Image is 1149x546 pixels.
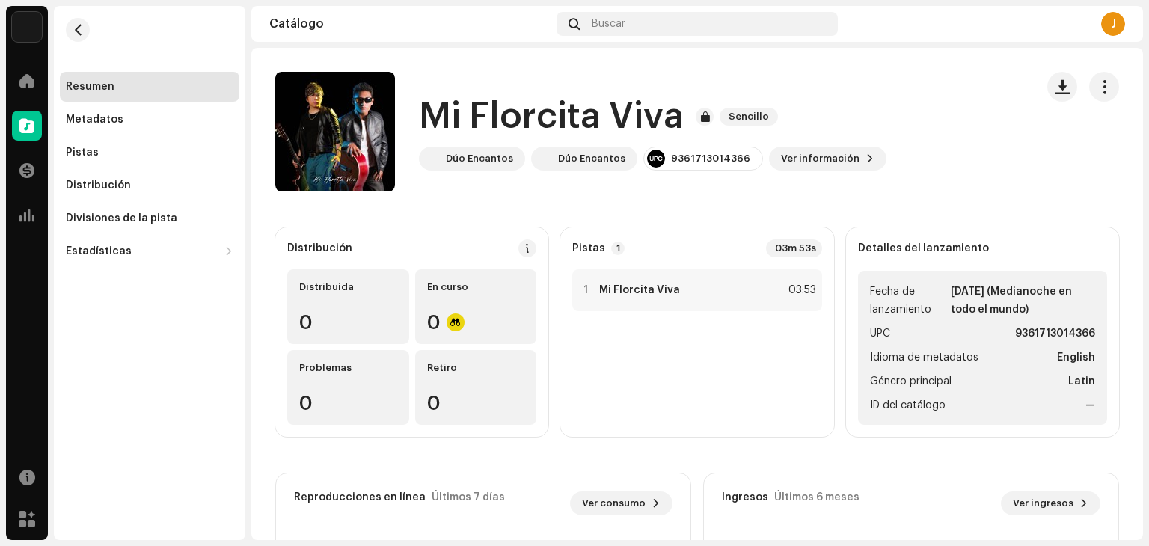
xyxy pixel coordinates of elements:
div: Distribución [287,242,352,254]
div: Resumen [66,81,114,93]
span: Género principal [870,372,952,390]
re-m-nav-item: Divisiones de la pista [60,203,239,233]
re-m-nav-dropdown: Estadísticas [60,236,239,266]
div: Dúo Encantos [446,153,513,165]
div: Distribución [66,180,131,191]
span: ID del catálogo [870,396,946,414]
div: Dúo Encantos [558,153,625,165]
div: Últimos 6 meses [774,491,860,503]
span: UPC [870,325,890,343]
strong: Mi Florcita Viva [599,284,680,296]
re-m-nav-item: Distribución [60,171,239,200]
strong: Latin [1068,372,1095,390]
div: En curso [427,281,525,293]
div: Últimos 7 días [432,491,505,503]
strong: 9361713014366 [1015,325,1095,343]
div: Problemas [299,362,397,374]
div: J [1101,12,1125,36]
p-badge: 1 [611,242,625,255]
div: Metadatos [66,114,123,126]
strong: Pistas [572,242,605,254]
div: Retiro [427,362,525,374]
strong: — [1085,396,1095,414]
span: Fecha de lanzamiento [870,283,949,319]
img: 4d5a508c-c80f-4d99-b7fb-82554657661d [12,12,42,42]
img: 19916b38-16c1-4e60-b9f5-3027110e8bae [422,150,440,168]
div: 9361713014366 [671,153,750,165]
span: Ver consumo [582,488,646,518]
span: Ver información [781,144,860,174]
strong: English [1057,349,1095,366]
div: Catálogo [269,18,551,30]
button: Ver información [769,147,886,171]
div: Distribuída [299,281,397,293]
span: Ver ingresos [1013,488,1073,518]
span: Buscar [592,18,625,30]
img: 6518883d-a782-4ccd-b7c2-ce8d1b9e1e2b [534,150,552,168]
re-m-nav-item: Pistas [60,138,239,168]
span: Sencillo [720,108,778,126]
div: 03:53 [783,281,816,299]
span: Idioma de metadatos [870,349,978,366]
div: Estadísticas [66,245,132,257]
re-m-nav-item: Metadatos [60,105,239,135]
strong: [DATE] (Medianoche en todo el mundo) [951,283,1095,319]
re-m-nav-item: Resumen [60,72,239,102]
div: Reproducciones en línea [294,491,426,503]
h1: Mi Florcita Viva [419,93,684,141]
button: Ver ingresos [1001,491,1100,515]
div: Divisiones de la pista [66,212,177,224]
strong: Detalles del lanzamiento [858,242,989,254]
button: Ver consumo [570,491,672,515]
div: Pistas [66,147,99,159]
div: 03m 53s [766,239,822,257]
div: Ingresos [722,491,768,503]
